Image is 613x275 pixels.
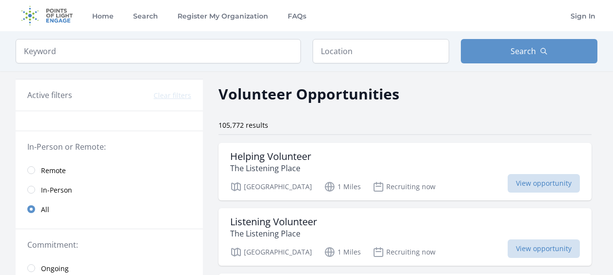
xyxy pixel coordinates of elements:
p: [GEOGRAPHIC_DATA] [230,181,312,193]
span: Ongoing [41,264,69,274]
a: Helping Volunteer The Listening Place [GEOGRAPHIC_DATA] 1 Miles Recruiting now View opportunity [218,143,592,200]
legend: Commitment: [27,239,191,251]
p: 1 Miles [324,246,361,258]
button: Clear filters [154,91,191,100]
span: 105,772 results [218,120,268,130]
p: The Listening Place [230,162,311,174]
span: View opportunity [508,239,580,258]
h3: Active filters [27,89,72,101]
input: Keyword [16,39,301,63]
span: Search [511,45,536,57]
a: Remote [16,160,203,180]
button: Search [461,39,597,63]
span: All [41,205,49,215]
a: In-Person [16,180,203,199]
h3: Helping Volunteer [230,151,311,162]
p: 1 Miles [324,181,361,193]
a: Listening Volunteer The Listening Place [GEOGRAPHIC_DATA] 1 Miles Recruiting now View opportunity [218,208,592,266]
p: [GEOGRAPHIC_DATA] [230,246,312,258]
p: The Listening Place [230,228,317,239]
h3: Listening Volunteer [230,216,317,228]
p: Recruiting now [373,246,435,258]
span: In-Person [41,185,72,195]
a: All [16,199,203,219]
span: Remote [41,166,66,176]
legend: In-Person or Remote: [27,141,191,153]
p: Recruiting now [373,181,435,193]
h2: Volunteer Opportunities [218,83,399,105]
span: View opportunity [508,174,580,193]
input: Location [313,39,449,63]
